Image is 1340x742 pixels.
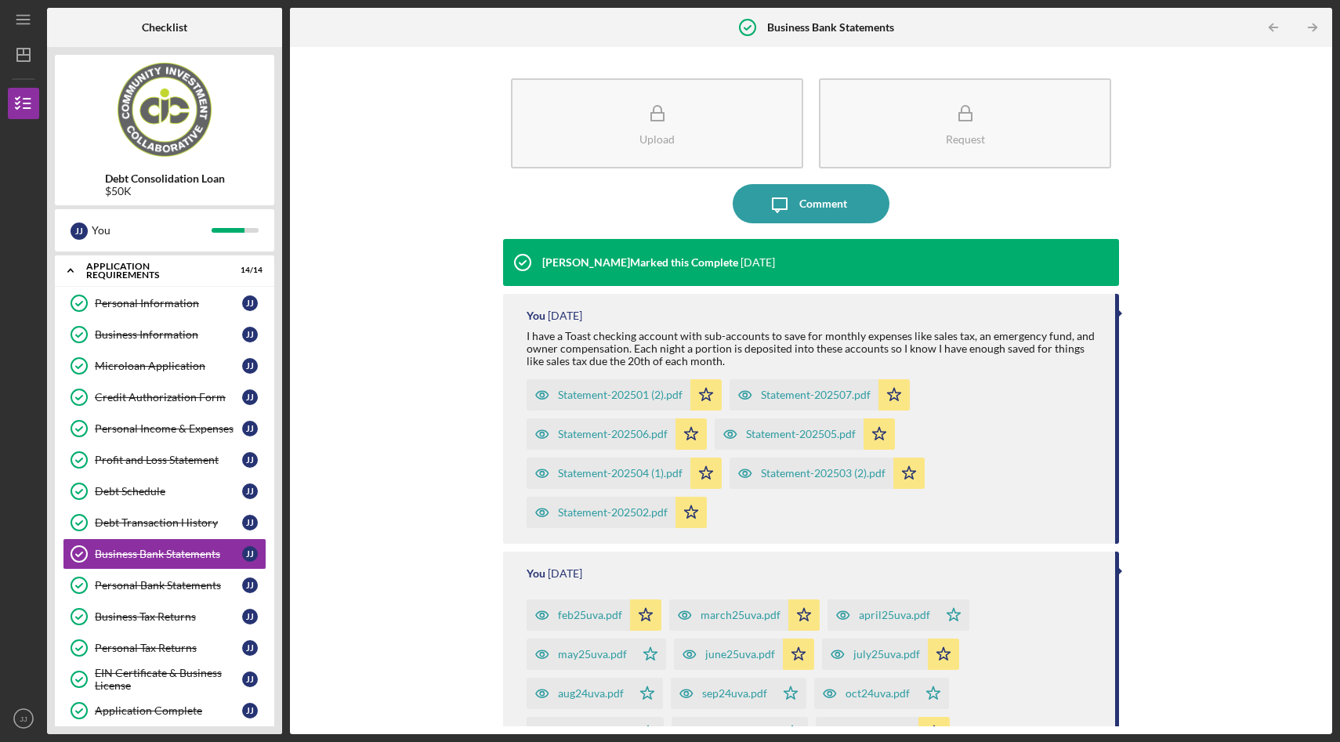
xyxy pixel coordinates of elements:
button: Statement-202506.pdf [527,418,707,450]
div: EIN Certificate & Business License [95,667,242,692]
button: june25uva.pdf [674,639,814,670]
div: You [527,309,545,322]
button: feb25uva.pdf [527,599,661,631]
button: Comment [733,184,889,223]
time: 2025-08-06 20:25 [548,309,582,322]
a: Microloan ApplicationJJ [63,350,266,382]
div: Application Complete [95,704,242,717]
div: march25uva.pdf [701,609,780,621]
button: Statement-202507.pdf [730,379,910,411]
div: oct24uva.pdf [846,687,910,700]
div: Personal Tax Returns [95,642,242,654]
a: Profit and Loss StatementJJ [63,444,266,476]
button: JJ [8,703,39,734]
b: Checklist [142,21,187,34]
div: J J [242,703,258,718]
div: You [527,567,545,580]
div: [PERSON_NAME] Marked this Complete [542,256,738,269]
a: EIN Certificate & Business LicenseJJ [63,664,266,695]
div: Credit Authorization Form [95,391,242,404]
div: feb25uva.pdf [558,609,622,621]
button: oct24uva.pdf [814,678,949,709]
div: $50K [105,185,225,197]
div: J J [242,609,258,624]
div: I have a Toast checking account with sub-accounts to save for monthly expenses like sales tax, an... [527,330,1099,367]
div: Personal Information [95,297,242,309]
div: Statement-202503 (2).pdf [761,467,885,480]
a: Personal InformationJJ [63,288,266,319]
a: Debt ScheduleJJ [63,476,266,507]
div: Microloan Application [95,360,242,372]
button: may25uva.pdf [527,639,666,670]
div: Profit and Loss Statement [95,454,242,466]
div: Debt Schedule [95,485,242,498]
div: You [92,217,212,244]
div: J J [242,483,258,499]
time: 2025-08-06 20:17 [548,567,582,580]
a: Personal Bank StatementsJJ [63,570,266,601]
div: J J [242,295,258,311]
button: Statement-202505.pdf [715,418,895,450]
button: Statement-202504 (1).pdf [527,458,722,489]
div: J J [242,515,258,530]
div: J J [242,389,258,405]
div: J J [242,546,258,562]
a: Application CompleteJJ [63,695,266,726]
text: JJ [20,715,27,723]
div: Statement-202505.pdf [746,428,856,440]
button: Statement-202501 (2).pdf [527,379,722,411]
button: Request [819,78,1111,168]
button: Upload [511,78,803,168]
button: july25uva.pdf [822,639,959,670]
img: Product logo [55,63,274,157]
a: Business InformationJJ [63,319,266,350]
div: Statement-202506.pdf [558,428,668,440]
div: Application Requirements [86,262,223,280]
button: Statement-202503 (2).pdf [730,458,925,489]
div: Statement-202502.pdf [558,506,668,519]
button: Statement-202502.pdf [527,497,707,528]
div: Statement-202507.pdf [761,389,871,401]
div: J J [242,452,258,468]
div: may25uva.pdf [558,648,627,661]
div: Comment [799,184,847,223]
div: Debt Transaction History [95,516,242,529]
a: Credit Authorization FormJJ [63,382,266,413]
button: april25uva.pdf [828,599,969,631]
div: Personal Income & Expenses [95,422,242,435]
div: J J [242,327,258,342]
div: april25uva.pdf [859,609,930,621]
a: Personal Tax ReturnsJJ [63,632,266,664]
div: Business Tax Returns [95,610,242,623]
div: J J [242,640,258,656]
a: Personal Income & ExpensesJJ [63,413,266,444]
b: Debt Consolidation Loan [105,172,225,185]
div: Request [946,133,985,145]
div: 14 / 14 [234,266,263,275]
div: june25uva.pdf [705,648,775,661]
a: Business Bank StatementsJJ [63,538,266,570]
a: Business Tax ReturnsJJ [63,601,266,632]
div: Statement-202504 (1).pdf [558,467,683,480]
div: aug24uva.pdf [558,687,624,700]
div: Upload [639,133,675,145]
div: sep24uva.pdf [702,687,767,700]
div: Business Information [95,328,242,341]
button: sep24uva.pdf [671,678,806,709]
div: J J [242,577,258,593]
b: Business Bank Statements [767,21,894,34]
div: J J [242,358,258,374]
div: Statement-202501 (2).pdf [558,389,683,401]
button: march25uva.pdf [669,599,820,631]
div: july25uva.pdf [853,648,920,661]
div: J J [242,671,258,687]
time: 2025-08-12 16:18 [741,256,775,269]
div: J J [242,421,258,436]
a: Debt Transaction HistoryJJ [63,507,266,538]
div: J J [71,223,88,240]
button: aug24uva.pdf [527,678,663,709]
div: Personal Bank Statements [95,579,242,592]
div: Business Bank Statements [95,548,242,560]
